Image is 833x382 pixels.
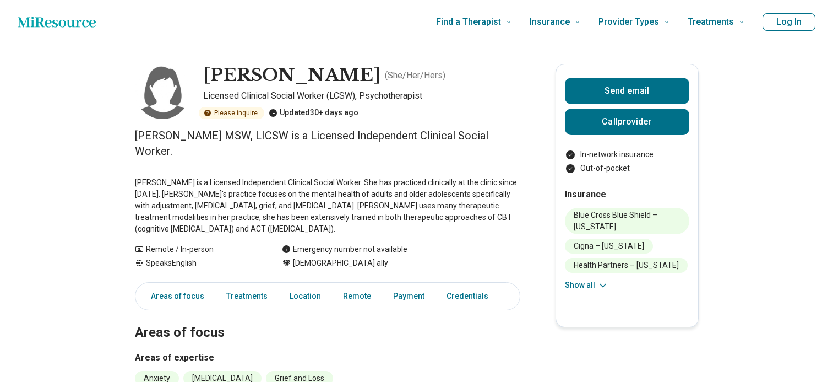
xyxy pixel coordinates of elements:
[336,285,378,308] a: Remote
[386,285,431,308] a: Payment
[203,89,520,103] p: Licensed Clinical Social Worker (LCSW), Psychotherapist
[565,258,688,273] li: Health Partners – [US_STATE]
[440,285,502,308] a: Credentials
[135,128,520,159] p: [PERSON_NAME] MSW, LICSW is a Licensed Independent Clinical Social Worker.
[269,107,358,119] div: Updated 30+ days ago
[565,149,689,160] li: In-network insurance
[138,285,211,308] a: Areas of focus
[565,279,608,291] button: Show all
[565,163,689,174] li: Out-of-pocket
[203,64,380,87] h1: [PERSON_NAME]
[293,257,388,269] span: [DEMOGRAPHIC_DATA] ally
[135,64,190,119] img: Sarah Anderson, Licensed Clinical Social Worker (LCSW)
[283,285,328,308] a: Location
[436,14,501,30] span: Find a Therapist
[530,14,570,30] span: Insurance
[565,188,689,201] h2: Insurance
[135,351,520,364] h3: Areas of expertise
[565,208,689,234] li: Blue Cross Blue Shield – [US_STATE]
[135,177,520,235] p: [PERSON_NAME] is a Licensed Independent Clinical Social Worker. She has practiced clinically at t...
[135,257,260,269] div: Speaks English
[135,244,260,255] div: Remote / In-person
[565,149,689,174] ul: Payment options
[688,14,734,30] span: Treatments
[385,69,445,82] p: ( She/Her/Hers )
[598,14,659,30] span: Provider Types
[565,78,689,104] button: Send email
[199,107,264,119] div: Please inquire
[763,13,815,31] button: Log In
[135,297,520,342] h2: Areas of focus
[282,244,407,255] div: Emergency number not available
[565,239,653,254] li: Cigna – [US_STATE]
[565,109,689,135] button: Callprovider
[220,285,274,308] a: Treatments
[18,11,96,33] a: Home page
